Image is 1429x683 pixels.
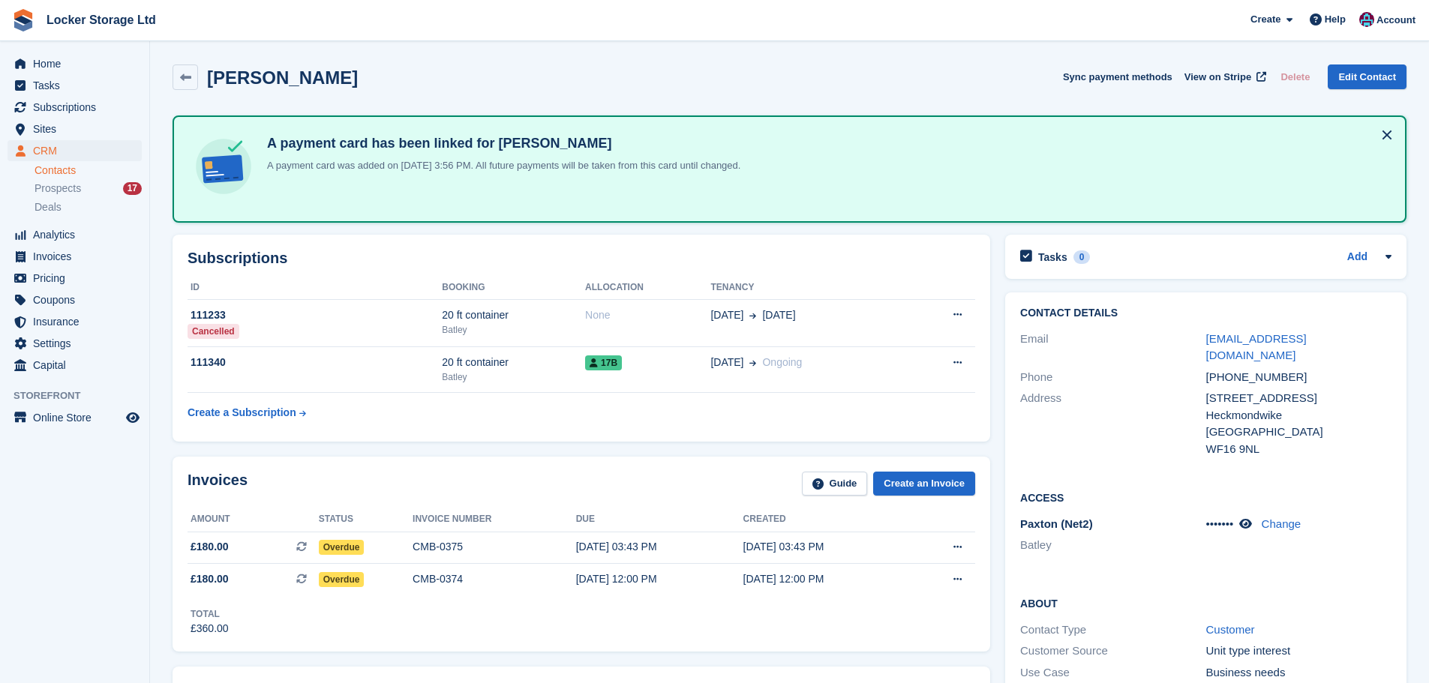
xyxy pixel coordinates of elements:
span: Ongoing [762,356,802,368]
h2: Invoices [188,472,248,496]
div: Batley [442,323,585,337]
a: Contacts [35,163,142,178]
a: Preview store [124,409,142,427]
a: menu [8,407,142,428]
span: Capital [33,355,123,376]
div: [STREET_ADDRESS] [1206,390,1391,407]
a: menu [8,118,142,139]
a: Edit Contact [1328,64,1406,89]
h2: Subscriptions [188,250,975,267]
button: Delete [1274,64,1316,89]
a: menu [8,224,142,245]
a: [EMAIL_ADDRESS][DOMAIN_NAME] [1206,332,1307,362]
img: Locker Storage Ltd [1359,12,1374,27]
div: 0 [1073,250,1091,264]
span: Overdue [319,572,365,587]
th: Amount [188,508,319,532]
a: Deals [35,199,142,215]
a: Create an Invoice [873,472,975,496]
a: menu [8,75,142,96]
div: Create a Subscription [188,405,296,421]
h4: A payment card has been linked for [PERSON_NAME] [261,135,740,152]
a: menu [8,355,142,376]
a: View on Stripe [1178,64,1269,89]
span: [DATE] [762,307,795,323]
div: [PHONE_NUMBER] [1206,369,1391,386]
div: Business needs [1206,664,1391,682]
div: Heckmondwike [1206,407,1391,424]
th: ID [188,276,442,300]
div: None [585,307,710,323]
h2: About [1020,595,1391,610]
span: Coupons [33,289,123,310]
span: ••••••• [1206,517,1234,530]
div: 20 ft container [442,355,585,370]
span: Deals [35,200,62,214]
a: Locker Storage Ltd [41,7,162,32]
span: 17b [585,355,622,370]
span: Paxton (Net2) [1020,517,1093,530]
div: Unit type interest [1206,643,1391,660]
div: Cancelled [188,324,239,339]
div: [DATE] 03:43 PM [743,539,911,555]
span: Settings [33,333,123,354]
button: Sync payment methods [1063,64,1172,89]
span: Insurance [33,311,123,332]
img: stora-icon-8386f47178a22dfd0bd8f6a31ec36ba5ce8667c1dd55bd0f319d3a0aa187defe.svg [12,9,35,31]
th: Status [319,508,413,532]
div: [DATE] 12:00 PM [743,571,911,587]
div: £360.00 [191,621,229,637]
th: Due [576,508,743,532]
a: Prospects 17 [35,181,142,196]
div: Email [1020,331,1205,364]
span: [DATE] [710,355,743,370]
span: Prospects [35,181,81,196]
li: Batley [1020,537,1205,554]
div: [DATE] 12:00 PM [576,571,743,587]
span: Invoices [33,246,123,267]
span: Home [33,53,123,74]
p: A payment card was added on [DATE] 3:56 PM. All future payments will be taken from this card unti... [261,158,740,173]
span: Pricing [33,268,123,289]
a: menu [8,97,142,118]
a: menu [8,311,142,332]
span: [DATE] [710,307,743,323]
h2: Tasks [1038,250,1067,264]
div: [GEOGRAPHIC_DATA] [1206,424,1391,441]
span: Sites [33,118,123,139]
h2: Contact Details [1020,307,1391,319]
div: Use Case [1020,664,1205,682]
a: menu [8,289,142,310]
th: Created [743,508,911,532]
span: £180.00 [191,539,229,555]
th: Allocation [585,276,710,300]
h2: Access [1020,490,1391,505]
div: CMB-0374 [413,571,576,587]
span: Online Store [33,407,123,428]
div: Customer Source [1020,643,1205,660]
span: Storefront [14,388,149,403]
th: Booking [442,276,585,300]
span: Account [1376,13,1415,28]
th: Invoice number [413,508,576,532]
div: Batley [442,370,585,384]
a: Add [1347,249,1367,266]
a: Guide [802,472,868,496]
div: Contact Type [1020,622,1205,639]
th: Tenancy [710,276,907,300]
div: CMB-0375 [413,539,576,555]
div: Total [191,607,229,621]
a: menu [8,140,142,161]
span: Help [1325,12,1346,27]
span: Subscriptions [33,97,123,118]
a: menu [8,333,142,354]
span: Overdue [319,540,365,555]
a: menu [8,268,142,289]
h2: [PERSON_NAME] [207,67,358,88]
div: 111340 [188,355,442,370]
span: £180.00 [191,571,229,587]
span: Create [1250,12,1280,27]
img: card-linked-ebf98d0992dc2aeb22e95c0e3c79077019eb2392cfd83c6a337811c24bc77127.svg [192,135,255,198]
a: menu [8,246,142,267]
span: View on Stripe [1184,70,1251,85]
